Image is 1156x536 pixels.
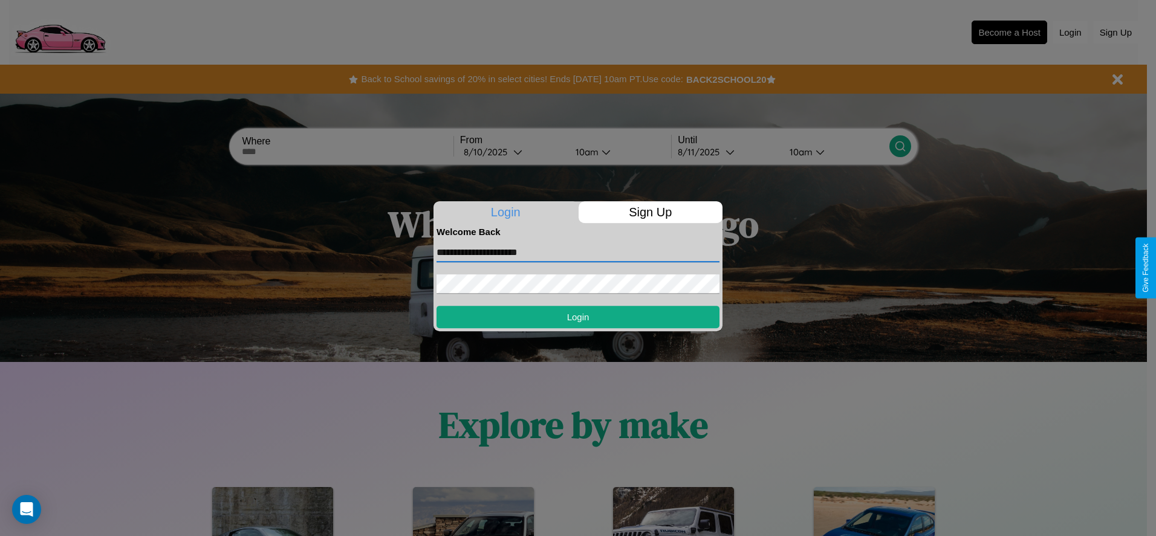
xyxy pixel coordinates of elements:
[12,495,41,524] div: Open Intercom Messenger
[433,201,578,223] p: Login
[1141,244,1150,292] div: Give Feedback
[437,306,719,328] button: Login
[579,201,723,223] p: Sign Up
[437,227,719,237] h4: Welcome Back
